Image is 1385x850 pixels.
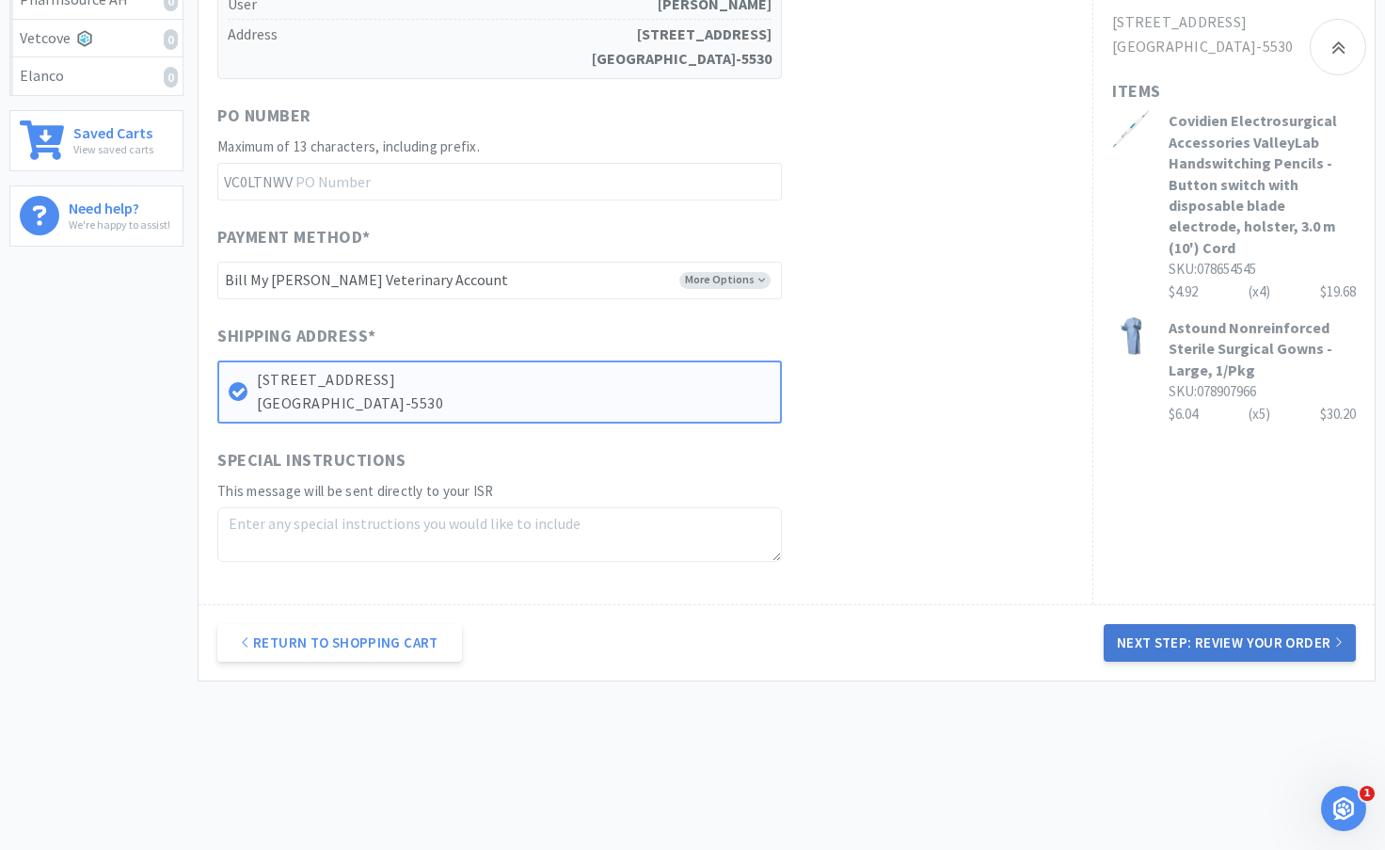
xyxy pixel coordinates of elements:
[1104,624,1356,662] button: Next Step: Review Your Order
[1169,382,1256,400] span: SKU: 078907966
[1320,403,1356,425] div: $30.20
[1360,786,1375,801] span: 1
[1320,281,1356,303] div: $19.68
[217,624,462,662] a: Return to Shopping Cart
[592,23,772,71] strong: [STREET_ADDRESS] [GEOGRAPHIC_DATA]-5530
[217,447,406,474] span: Special Instructions
[217,164,296,200] span: VC0LTNWV
[1112,78,1356,105] h1: Items
[20,26,173,51] div: Vetcove
[217,137,480,155] span: Maximum of 13 characters, including prefix.
[73,140,153,158] p: View saved carts
[217,323,376,350] span: Shipping Address *
[1112,317,1150,355] img: 286ab98042b24734a66d292b162ca6fe_70843.jpeg
[1112,35,1356,59] h2: [GEOGRAPHIC_DATA]-5530
[69,216,170,233] p: We're happy to assist!
[69,196,170,216] h6: Need help?
[1169,110,1356,258] h3: Covidien Electrosurgical Accessories ValleyLab Handswitching Pencils - Button switch with disposa...
[1169,281,1356,303] div: $4.92
[1112,10,1356,35] h2: [STREET_ADDRESS]
[217,482,494,500] span: This message will be sent directly to your ISR
[164,67,178,88] i: 0
[164,29,178,50] i: 0
[217,163,782,200] input: PO Number
[1249,281,1270,303] div: (x 4 )
[1169,260,1256,278] span: SKU: 078654545
[1112,110,1150,148] img: 5ea062ba3b104f218b594ef419a8c62a_62139.jpeg
[228,20,772,73] h5: Address
[73,120,153,140] h6: Saved Carts
[217,224,371,251] span: Payment Method *
[1321,786,1366,831] iframe: Intercom live chat
[1249,403,1270,425] div: (x 5 )
[257,368,771,393] p: [STREET_ADDRESS]
[1169,403,1356,425] div: $6.04
[1169,317,1356,380] h3: Astound Nonreinforced Sterile Surgical Gowns - Large, 1/Pkg
[217,103,311,130] span: PO Number
[10,20,183,58] a: Vetcove0
[10,57,183,95] a: Elanco0
[257,392,771,416] p: [GEOGRAPHIC_DATA]-5530
[20,64,173,88] div: Elanco
[9,110,183,171] a: Saved CartsView saved carts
